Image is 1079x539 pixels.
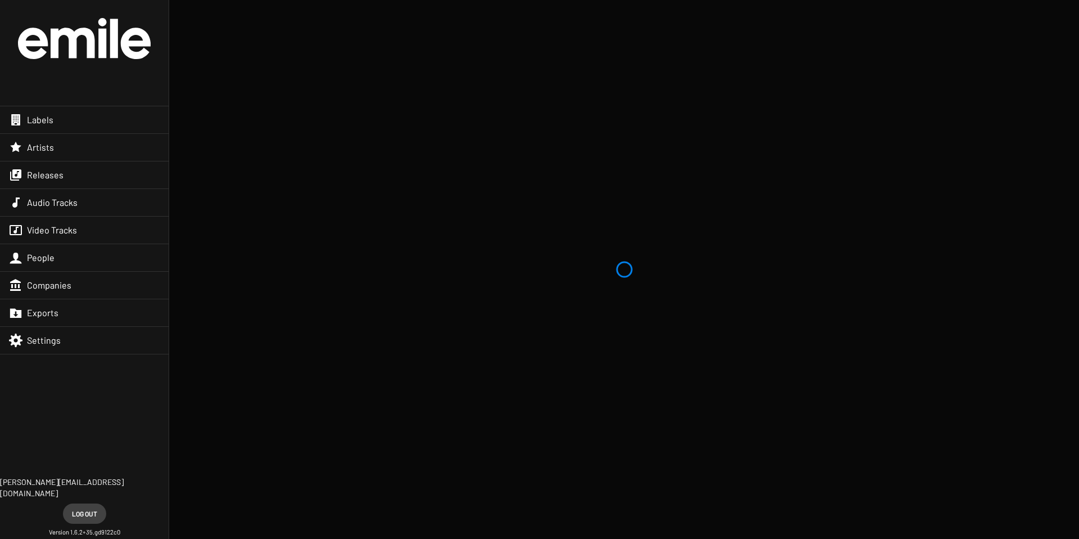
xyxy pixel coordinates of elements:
[27,197,78,208] span: Audio Tracks
[27,280,71,291] span: Companies
[27,142,54,153] span: Artists
[27,224,77,236] span: Video Tracks
[27,307,58,318] span: Exports
[27,335,61,346] span: Settings
[27,114,53,125] span: Labels
[18,18,151,59] img: grand-official-logo.svg
[72,504,97,524] span: Log out
[27,169,64,181] span: Releases
[49,528,120,537] small: Version 1.6.2+35.gd9122c0
[63,504,106,524] button: Log out
[27,252,55,263] span: People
